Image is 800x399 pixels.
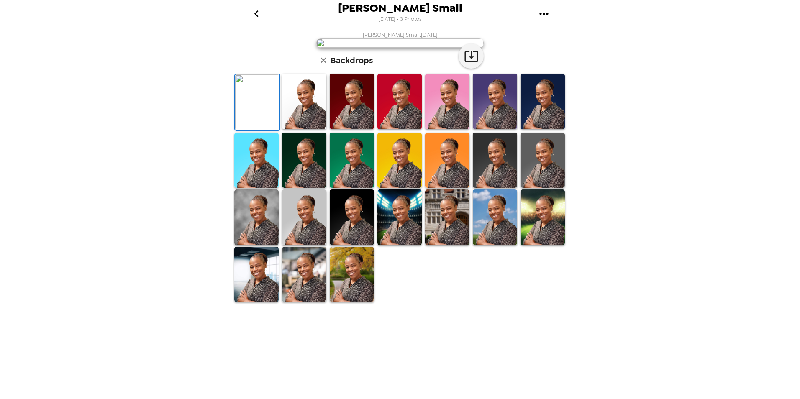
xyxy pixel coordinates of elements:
[379,14,422,25] span: [DATE] • 3 Photos
[331,54,373,67] h6: Backdrops
[316,38,484,48] img: user
[235,74,279,130] img: Original
[338,3,462,14] span: [PERSON_NAME] Small
[363,31,438,38] span: [PERSON_NAME] Small , [DATE]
